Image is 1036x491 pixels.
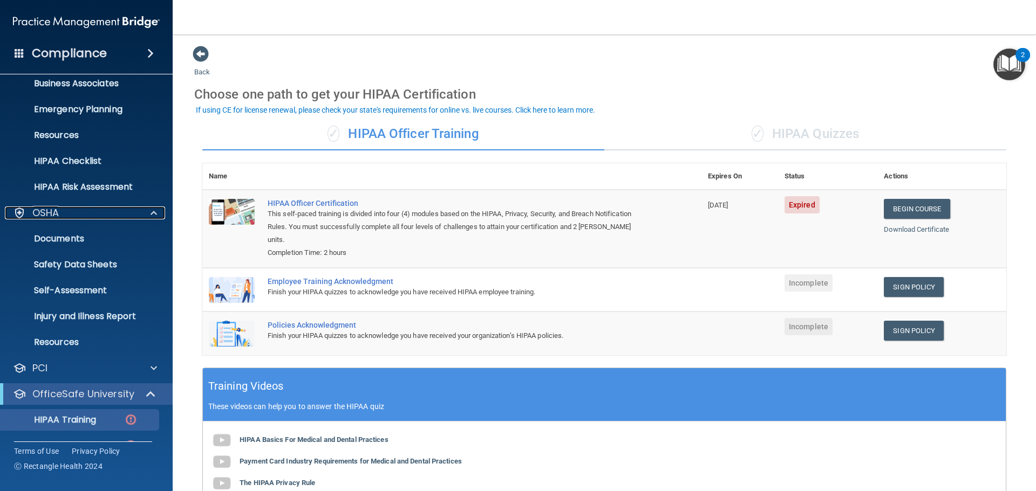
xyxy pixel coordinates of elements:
p: HIPAA Risk Assessment [7,182,154,192]
iframe: Drift Widget Chat Controller [849,414,1023,458]
div: If using CE for license renewal, please check your state's requirements for online vs. live cours... [196,106,595,114]
span: Incomplete [785,274,833,292]
p: PCI [32,362,47,375]
a: Terms of Use [14,446,59,457]
p: OfficeSafe University [32,388,134,400]
span: [DATE] [708,201,728,209]
p: Injury and Illness Report [7,311,154,322]
div: This self-paced training is divided into four (4) modules based on the HIPAA, Privacy, Security, ... [268,208,647,246]
a: HIPAA Officer Certification [268,199,647,208]
a: Download Certificate [884,225,949,233]
div: HIPAA Quizzes [604,118,1006,150]
img: danger-circle.6113f641.png [124,413,138,426]
img: danger-circle.6113f641.png [124,439,138,452]
th: Actions [877,163,1006,190]
div: Finish your HIPAA quizzes to acknowledge you have received your organization’s HIPAA policies. [268,329,647,342]
span: Ⓒ Rectangle Health 2024 [14,461,103,472]
span: Expired [785,196,820,213]
div: Employee Training Acknowledgment [268,277,647,286]
p: Resources [7,337,154,348]
span: Incomplete [785,318,833,335]
a: Privacy Policy [72,446,120,457]
h4: Compliance [32,46,107,61]
a: Sign Policy [884,277,944,297]
p: Self-Assessment [7,285,154,296]
img: gray_youtube_icon.38fcd6cc.png [211,430,233,451]
img: gray_youtube_icon.38fcd6cc.png [211,451,233,473]
h5: Training Videos [208,377,284,396]
th: Name [202,163,261,190]
span: ✓ [328,126,339,142]
a: Sign Policy [884,321,944,341]
div: Finish your HIPAA quizzes to acknowledge you have received HIPAA employee training. [268,286,647,299]
p: Resources [7,130,154,141]
th: Expires On [701,163,778,190]
p: Emergency Planning [7,104,154,115]
button: Open Resource Center, 2 new notifications [993,49,1025,80]
div: Completion Time: 2 hours [268,246,647,259]
p: HIPAA Checklist [7,156,154,167]
p: Safety Data Sheets [7,259,154,270]
a: PCI [13,362,157,375]
th: Status [778,163,877,190]
p: HIPAA Training [7,414,96,425]
div: 2 [1021,55,1025,69]
p: OSHA [32,206,59,219]
span: ✓ [752,126,764,142]
p: Business Associates [7,78,154,89]
p: These videos can help you to answer the HIPAA quiz [208,402,1000,411]
a: Back [194,55,210,76]
button: If using CE for license renewal, please check your state's requirements for online vs. live cours... [194,105,597,115]
div: Choose one path to get your HIPAA Certification [194,79,1014,110]
div: Policies Acknowledgment [268,321,647,329]
a: OfficeSafe University [13,388,156,400]
b: Payment Card Industry Requirements for Medical and Dental Practices [240,457,462,465]
div: HIPAA Officer Training [202,118,604,150]
a: Begin Course [884,199,950,219]
b: The HIPAA Privacy Rule [240,479,315,487]
img: PMB logo [13,11,160,33]
b: HIPAA Basics For Medical and Dental Practices [240,435,388,444]
a: OSHA [13,206,157,219]
p: Documents [7,233,154,244]
p: OSHA Training [7,440,94,451]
